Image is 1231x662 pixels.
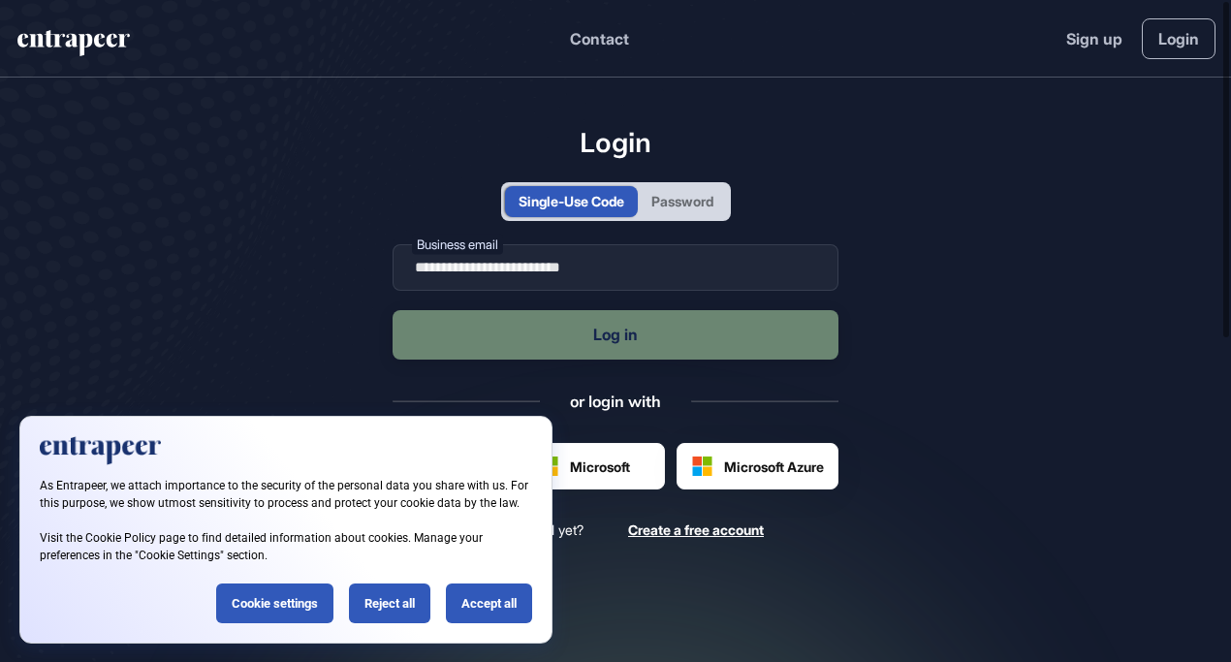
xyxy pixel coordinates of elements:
div: or login with [570,391,661,412]
a: Create a free account [628,520,764,539]
button: Contact [570,26,629,51]
span: Create a free account [628,521,764,538]
button: Log in [393,310,838,360]
label: Business email [412,234,503,254]
a: Sign up [1066,27,1122,50]
h1: Login [393,126,838,159]
a: entrapeer-logo [16,30,132,63]
div: Single-Use Code [519,191,624,211]
a: Login [1142,18,1215,59]
div: Password [651,191,713,211]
